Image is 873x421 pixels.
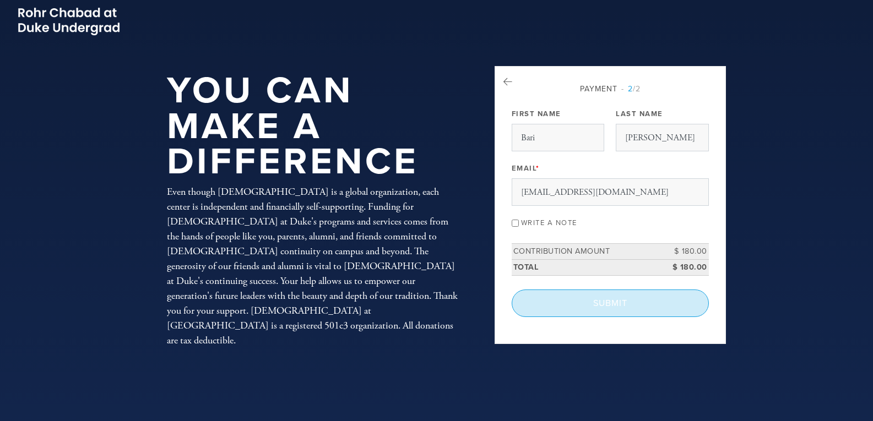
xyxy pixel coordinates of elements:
span: /2 [621,84,641,94]
input: Submit [512,289,709,317]
td: $ 180.00 [659,259,709,275]
label: Write a note [521,218,577,227]
span: 2 [628,84,633,94]
h1: You Can Make a Difference [167,73,459,180]
label: First Name [512,109,561,119]
td: $ 180.00 [659,244,709,260]
td: Total [512,259,659,275]
div: Payment [512,83,709,95]
div: Even though [DEMOGRAPHIC_DATA] is a global organization, each center is independent and financial... [167,184,459,348]
img: Picture2_0.png [17,6,121,37]
label: Email [512,163,540,173]
td: Contribution Amount [512,244,659,260]
span: This field is required. [536,164,540,173]
label: Last Name [616,109,663,119]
